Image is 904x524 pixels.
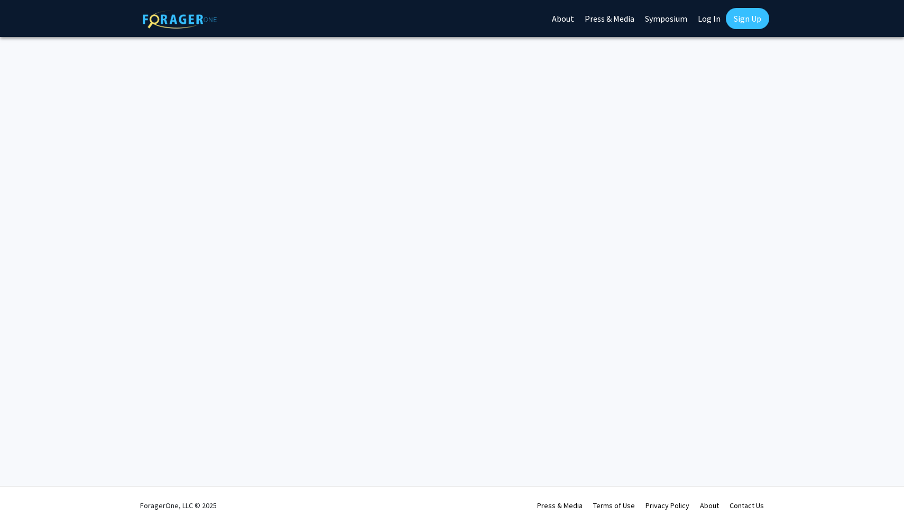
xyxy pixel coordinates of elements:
[593,501,635,510] a: Terms of Use
[143,10,217,29] img: ForagerOne Logo
[140,487,217,524] div: ForagerOne, LLC © 2025
[730,501,764,510] a: Contact Us
[726,8,769,29] a: Sign Up
[645,501,689,510] a: Privacy Policy
[537,501,583,510] a: Press & Media
[700,501,719,510] a: About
